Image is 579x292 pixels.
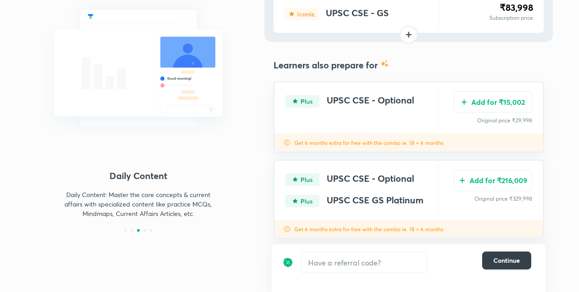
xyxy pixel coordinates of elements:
img: add [459,177,466,184]
img: type [285,95,319,108]
img: discount [283,225,291,233]
span: ₹83,998 [500,1,533,13]
button: Continue [482,252,531,270]
img: type [285,173,319,186]
p: Subscription price [489,14,533,22]
h4: Learners also prepare for [274,60,378,71]
p: Daily Content: Master the core concepts & current affairs with specialized content like practice ... [60,190,217,218]
img: type [284,8,319,20]
h4: UPSC CSE - Optional [327,173,414,186]
img: discount [283,139,291,146]
h4: UPSC CSE - Optional [327,95,414,108]
p: Original price ₹29,998 [454,117,532,125]
img: add [460,99,468,106]
button: Add for ₹216,009 [454,170,532,191]
h4: Daily Content [34,169,243,183]
h4: UPSC CSE GS Platinum [327,195,424,207]
input: Have a referral code? [301,252,426,273]
p: Get 6 months extra for free with the combo ie. 18 + 6 months [294,225,443,233]
span: Continue [493,256,520,265]
h4: UPSC CSE - GS [326,8,389,20]
img: discount [283,252,293,273]
button: Add for ₹15,002 [454,91,532,113]
img: type [285,195,319,207]
p: Get 6 months extra for free with the combo ie. 18 + 6 months [294,139,443,146]
img: combo [381,60,388,67]
p: Original price ₹329,998 [454,195,532,203]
